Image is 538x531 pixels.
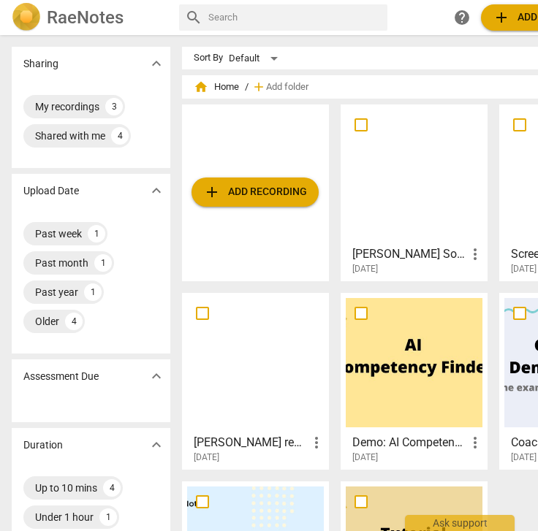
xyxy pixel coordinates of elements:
[94,254,112,272] div: 1
[194,451,219,464] span: [DATE]
[194,434,308,451] h3: Wade recording 3 13
[466,245,484,263] span: more_vert
[194,53,223,64] div: Sort By
[466,434,484,451] span: more_vert
[245,82,249,93] span: /
[145,365,167,387] button: Show more
[148,182,165,199] span: expand_more
[346,298,482,463] a: Demo: AI Competency Finder[DATE]
[148,55,165,72] span: expand_more
[105,98,123,115] div: 3
[346,110,482,275] a: [PERSON_NAME] Somatic Coaching Session 1[DATE]
[84,283,102,301] div: 1
[35,285,78,299] div: Past year
[148,367,165,385] span: expand_more
[352,434,466,451] h3: Demo: AI Competency Finder
[12,3,167,32] a: LogoRaeNotes
[266,82,308,93] span: Add folder
[23,56,58,72] p: Sharing
[208,6,382,29] input: Search
[23,369,99,384] p: Assessment Due
[145,434,167,456] button: Show more
[35,129,105,143] div: Shared with me
[35,510,94,524] div: Under 1 hour
[99,508,117,526] div: 1
[145,53,167,75] button: Show more
[194,80,208,94] span: home
[352,451,378,464] span: [DATE]
[47,7,124,28] h2: RaeNotes
[405,515,515,531] div: Ask support
[453,9,471,26] span: help
[251,80,266,94] span: add
[203,183,307,201] span: Add recording
[148,436,165,454] span: expand_more
[35,99,99,114] div: My recordings
[449,4,475,31] a: Help
[511,263,537,275] span: [DATE]
[23,438,63,453] p: Duration
[23,183,79,199] p: Upload Date
[35,314,59,329] div: Older
[194,80,239,94] span: Home
[65,313,83,330] div: 4
[511,451,537,464] span: [DATE]
[187,298,324,463] a: [PERSON_NAME] recording 3 13[DATE]
[103,479,121,497] div: 4
[203,183,221,201] span: add
[35,481,97,495] div: Up to 10 mins
[352,263,378,275] span: [DATE]
[88,225,105,242] div: 1
[35,256,88,270] div: Past month
[145,180,167,202] button: Show more
[192,177,319,207] button: Upload
[111,127,129,145] div: 4
[352,245,466,263] h3: Rosie_Tori Somatic Coaching Session 1
[308,434,325,451] span: more_vert
[185,9,202,26] span: search
[229,47,283,70] div: Default
[12,3,41,32] img: Logo
[493,9,510,26] span: add
[35,226,82,241] div: Past week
